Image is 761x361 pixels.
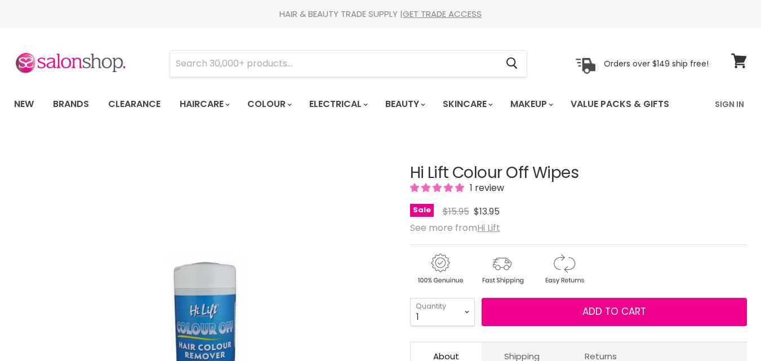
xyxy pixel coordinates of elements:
a: Sign In [708,92,751,116]
a: Skincare [434,92,500,116]
a: Beauty [377,92,432,116]
a: GET TRADE ACCESS [403,8,482,20]
span: Add to cart [582,305,646,318]
ul: Main menu [6,88,693,121]
span: 5.00 stars [410,181,466,194]
span: $15.95 [443,205,469,218]
a: Brands [44,92,97,116]
a: Hi Lift [477,221,500,234]
button: Search [497,51,527,77]
p: Orders over $149 ship free! [604,58,709,68]
span: Sale [410,204,434,217]
span: See more from [410,221,500,234]
a: Clearance [100,92,169,116]
span: 1 review [466,181,504,194]
a: Value Packs & Gifts [562,92,678,116]
select: Quantity [410,298,475,326]
span: $13.95 [474,205,500,218]
img: returns.gif [534,252,594,286]
a: Colour [239,92,299,116]
input: Search [170,51,497,77]
a: Haircare [171,92,237,116]
h1: Hi Lift Colour Off Wipes [410,164,747,182]
button: Add to cart [482,298,747,326]
a: Electrical [301,92,375,116]
form: Product [170,50,527,77]
a: Makeup [502,92,560,116]
img: shipping.gif [472,252,532,286]
img: genuine.gif [410,252,470,286]
a: New [6,92,42,116]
